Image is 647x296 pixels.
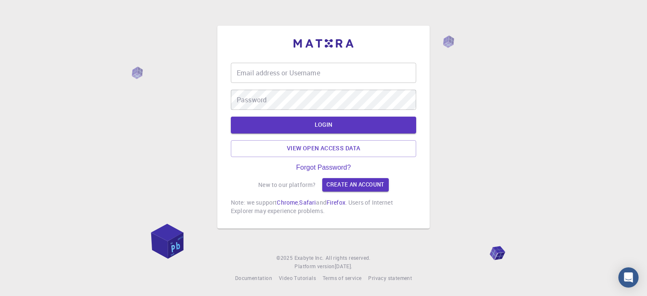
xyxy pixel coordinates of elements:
a: Safari [299,198,316,206]
span: Terms of service [323,275,361,281]
p: New to our platform? [258,181,315,189]
span: Privacy statement [368,275,412,281]
p: Note: we support , and . Users of Internet Explorer may experience problems. [231,198,416,215]
a: Create an account [322,178,388,192]
a: Forgot Password? [296,164,351,171]
a: Terms of service [323,274,361,283]
span: Exabyte Inc. [294,254,324,261]
a: Exabyte Inc. [294,254,324,262]
a: Video Tutorials [279,274,316,283]
button: LOGIN [231,117,416,133]
span: Platform version [294,262,334,271]
a: Documentation [235,274,272,283]
a: View open access data [231,140,416,157]
div: Open Intercom Messenger [618,267,639,288]
a: Firefox [326,198,345,206]
span: [DATE] . [335,263,353,269]
a: Privacy statement [368,274,412,283]
span: © 2025 [276,254,294,262]
span: Video Tutorials [279,275,316,281]
a: [DATE]. [335,262,353,271]
span: All rights reserved. [326,254,371,262]
a: Chrome [277,198,298,206]
span: Documentation [235,275,272,281]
